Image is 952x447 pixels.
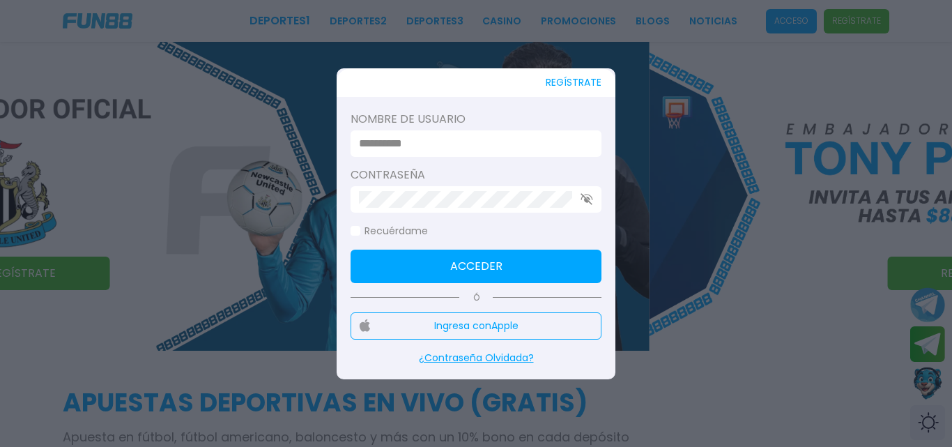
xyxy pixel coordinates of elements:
[351,224,428,238] label: Recuérdame
[351,111,601,128] label: Nombre de usuario
[546,68,601,97] button: REGÍSTRATE
[351,167,601,183] label: Contraseña
[351,312,601,340] button: Ingresa conApple
[351,351,601,365] p: ¿Contraseña Olvidada?
[351,291,601,304] p: Ó
[351,250,601,283] button: Acceder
